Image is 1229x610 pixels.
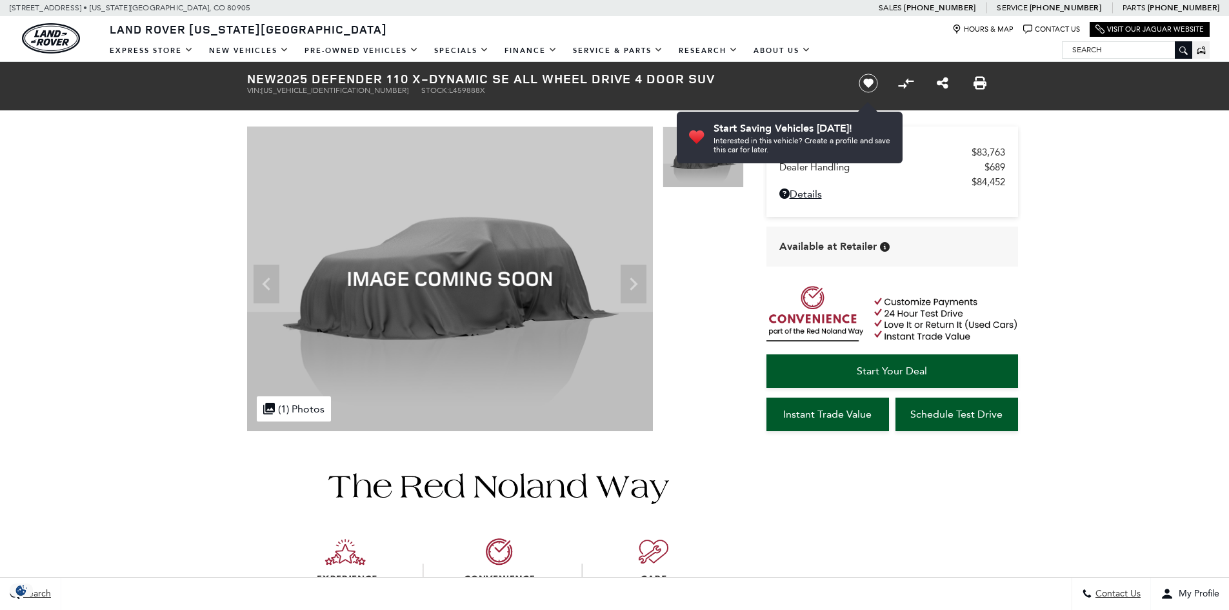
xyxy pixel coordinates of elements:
img: Land Rover [22,23,80,54]
img: Opt-Out Icon [6,584,36,597]
a: Instant Trade Value [766,398,889,431]
img: New 2025 Fuji White LAND ROVER X-Dynamic SE image 1 [663,127,744,188]
span: $84,452 [972,176,1005,188]
section: Click to Open Cookie Consent Modal [6,584,36,597]
input: Search [1063,42,1192,57]
button: Save vehicle [854,73,883,94]
nav: Main Navigation [102,39,819,62]
span: VIN: [247,86,261,95]
span: Stock: [421,86,449,95]
a: MSRP $83,763 [779,147,1005,158]
a: Hours & Map [952,25,1014,34]
span: $83,763 [972,147,1005,158]
span: L459888X [449,86,485,95]
a: Dealer Handling $689 [779,161,1005,173]
span: MSRP [779,147,972,158]
h1: 2025 Defender 110 X-Dynamic SE All Wheel Drive 4 Door SUV [247,72,837,86]
span: Parts [1123,3,1146,12]
a: land-rover [22,23,80,54]
span: $689 [984,161,1005,173]
a: New Vehicles [201,39,297,62]
span: Contact Us [1092,589,1141,600]
a: Finance [497,39,565,62]
a: Details [779,188,1005,200]
a: [PHONE_NUMBER] [1030,3,1101,13]
a: EXPRESS STORE [102,39,201,62]
span: My Profile [1174,589,1219,600]
a: About Us [746,39,819,62]
a: Print this New 2025 Defender 110 X-Dynamic SE All Wheel Drive 4 Door SUV [974,76,986,91]
a: [PHONE_NUMBER] [1148,3,1219,13]
a: [STREET_ADDRESS] • [US_STATE][GEOGRAPHIC_DATA], CO 80905 [10,3,250,12]
a: Pre-Owned Vehicles [297,39,426,62]
span: [US_VEHICLE_IDENTIFICATION_NUMBER] [261,86,408,95]
img: New 2025 Fuji White LAND ROVER X-Dynamic SE image 1 [247,127,653,431]
a: Contact Us [1023,25,1080,34]
div: (1) Photos [257,396,331,422]
a: Specials [426,39,497,62]
a: Service & Parts [565,39,671,62]
a: Schedule Test Drive [895,398,1018,431]
span: Dealer Handling [779,161,984,173]
a: [PHONE_NUMBER] [904,3,975,13]
span: Land Rover [US_STATE][GEOGRAPHIC_DATA] [110,21,387,37]
a: Start Your Deal [766,354,1018,388]
span: Instant Trade Value [783,408,872,420]
span: Service [997,3,1027,12]
a: Visit Our Jaguar Website [1095,25,1204,34]
span: Sales [879,3,902,12]
strong: New [247,70,277,87]
div: Vehicle is in stock and ready for immediate delivery. Due to demand, availability is subject to c... [880,242,890,252]
span: Available at Retailer [779,239,877,254]
a: Share this New 2025 Defender 110 X-Dynamic SE All Wheel Drive 4 Door SUV [937,76,948,91]
a: Land Rover [US_STATE][GEOGRAPHIC_DATA] [102,21,395,37]
button: Compare vehicle [896,74,915,93]
span: Start Your Deal [857,365,927,377]
span: Schedule Test Drive [910,408,1003,420]
button: Open user profile menu [1151,578,1229,610]
a: Research [671,39,746,62]
a: $84,452 [779,176,1005,188]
